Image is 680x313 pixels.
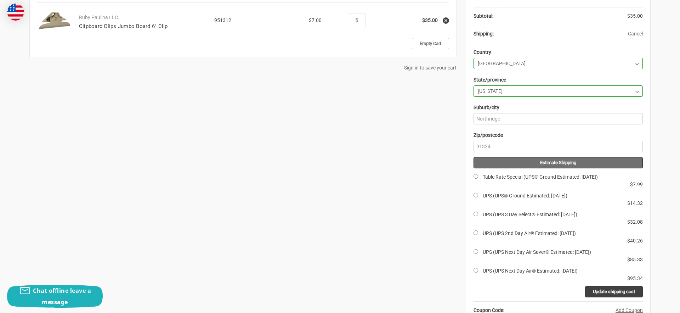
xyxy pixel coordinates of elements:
label: State/province [474,74,506,85]
input: Zip/postcode [474,141,643,152]
strong: $35.00 [422,17,438,23]
a: Sign in to save your cart [404,65,457,71]
input: Update shipping cost [585,286,643,297]
a: Clipboard Clips Jumbo Board 6" Clip [79,23,168,29]
label: $7.99 [630,181,643,187]
span: 951312 [214,17,231,23]
label: UPS (UPS 2nd Day Air® Estimated: [DATE]) [483,230,576,236]
span: $35.00 [627,13,643,19]
label: Zip/postcode [474,129,503,141]
label: Country [474,46,491,58]
label: $95.34 [627,275,643,281]
label: $40.26 [627,238,643,244]
label: $32.08 [627,219,643,225]
label: UPS (UPS Next Day Air® Estimated: [DATE]) [483,268,578,274]
input: Suburb/city [474,113,643,124]
strong: Subtotal: [474,13,493,19]
img: duty and tax information for United States [7,4,24,21]
label: $14.32 [627,200,643,206]
span: Chat offline leave a message [33,287,91,306]
button: Cancel [628,30,643,38]
label: Table Rate Special (UPS® Ground Estimated: [DATE]) [483,174,598,180]
strong: Coupon Code: [474,307,504,313]
button: Estimate Shipping [474,157,643,168]
label: $85.33 [627,257,643,262]
label: UPS (UPS Next Day Air Saver® Estimated: [DATE]) [483,249,591,255]
strong: Shipping: [474,31,494,37]
a: Empty Cart [412,38,449,49]
button: Chat offline leave a message [7,285,103,308]
span: $7.00 [309,17,322,23]
img: Clipboard Clips Jumbo Board 6" Clip [37,11,72,30]
label: UPS (UPS® Ground Estimated: [DATE]) [483,193,567,199]
p: Ruby Paulina LLC. [79,14,207,21]
label: Suburb/city [474,102,499,113]
label: UPS (UPS 3 Day Select® Estimated: [DATE]) [483,212,577,217]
